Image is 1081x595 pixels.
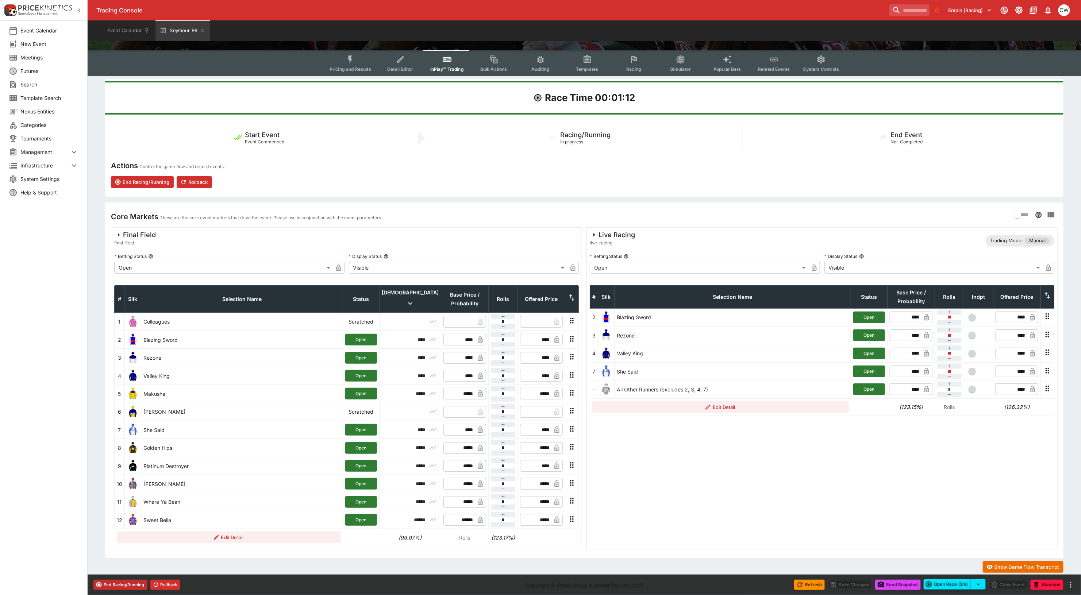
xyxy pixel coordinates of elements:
img: runner 11 [127,496,139,508]
span: Mark an event as closed and abandoned. [1031,580,1063,588]
span: Categories [20,121,78,129]
span: In progress [561,139,584,144]
button: Open [345,370,377,382]
button: select merge strategy [971,579,986,590]
td: 7 [590,362,598,380]
div: split button [924,579,986,590]
h6: (99.07%) [382,534,439,541]
p: Scratched [345,408,377,416]
td: 2 [115,331,125,349]
span: New Event [20,40,78,48]
img: runner 7 [127,424,139,436]
span: Racing [626,66,641,72]
td: 3 [590,327,598,344]
span: Bulk Actions [480,66,507,72]
img: PriceKinetics [18,5,72,11]
th: Rolls [935,285,964,308]
span: Related Events [758,66,790,72]
button: Event Calendar [103,20,154,41]
div: Event type filters [324,50,845,76]
button: No Bookmarks [931,4,943,16]
td: 4 [590,344,598,362]
td: All Other Runners (excludes 2, 3, 4, 7) [615,380,851,398]
th: [DEMOGRAPHIC_DATA] [380,285,441,313]
p: Rolls [937,403,962,411]
img: runner 7 [600,366,612,377]
span: live-racing [590,239,635,247]
td: Valley King [615,344,851,362]
button: Open [345,388,377,399]
span: Futures [20,67,78,75]
h4: Core Markets [111,212,158,221]
span: InPlay™ Trading [430,66,464,72]
th: Silk [125,285,141,313]
button: Open [853,312,885,323]
button: Open [345,460,377,472]
input: search [889,4,930,16]
button: Seymour R8 [155,20,210,41]
button: Display Status [859,254,864,259]
button: Rollback [150,580,180,590]
img: Sportsbook Management [18,12,58,15]
td: 2 [590,308,598,326]
div: Christopher Winter [1058,4,1070,16]
span: Help & Support [20,189,78,196]
span: Auditing [531,66,549,72]
th: Status [851,285,888,308]
h6: (126.32%) [996,403,1039,411]
th: Offered Price [518,285,565,313]
span: Nexus Entities [20,108,78,115]
th: Base Price / Probability [441,285,489,313]
span: Tournaments [20,135,78,142]
h5: Racing/Running [561,131,611,139]
button: more [1066,580,1075,589]
td: - [590,380,598,398]
button: Open [853,348,885,359]
th: Selection Name [615,285,851,308]
button: Rollback [177,176,212,188]
span: System Controls [803,66,839,72]
span: Event Calendar [20,27,78,34]
span: Meetings [20,54,78,61]
img: runner 2 [127,334,139,345]
button: Connected to PK [998,4,1011,17]
button: Open Race (5m) [924,579,971,590]
th: Rolls [489,285,518,313]
td: 10 [115,475,125,493]
td: 1 [115,313,125,331]
img: blank-silk.png [600,383,612,395]
td: [PERSON_NAME] [141,475,343,493]
button: End Racing/Running [111,176,174,188]
p: These are the core event markets that drive the event. Please use in conjunction with the event p... [160,214,382,221]
h6: (123.15%) [890,403,933,411]
h4: Actions [111,161,138,170]
p: Display Status [824,253,858,259]
button: Open [345,442,377,454]
h6: (123.17%) [491,534,516,541]
span: Search [20,81,78,88]
button: Refresh [794,580,825,590]
img: runner 12 [127,514,139,526]
button: Open [345,496,377,508]
h1: Race Time 00:01:12 [545,92,635,104]
span: Not-Completed [891,139,923,144]
td: Where Ya Bean [141,493,343,511]
img: PriceKinetics Logo [2,3,17,18]
td: 8 [115,439,125,457]
button: Select Tenant [944,4,996,16]
button: Display Status [384,254,389,259]
img: runner 8 [127,442,139,454]
td: 3 [115,349,125,367]
img: runner 3 [127,352,139,364]
td: Platinum Destroyer [141,457,343,475]
img: runner 3 [600,329,612,341]
div: Open [590,262,808,274]
img: runner 4 [127,370,139,382]
img: runner 5 [127,388,139,399]
div: Open [114,262,333,274]
td: She Said [615,362,851,380]
th: Selection Name [141,285,343,313]
span: Popular Bets [713,66,741,72]
img: runner 6 [127,406,139,418]
img: runner 4 [600,348,612,359]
